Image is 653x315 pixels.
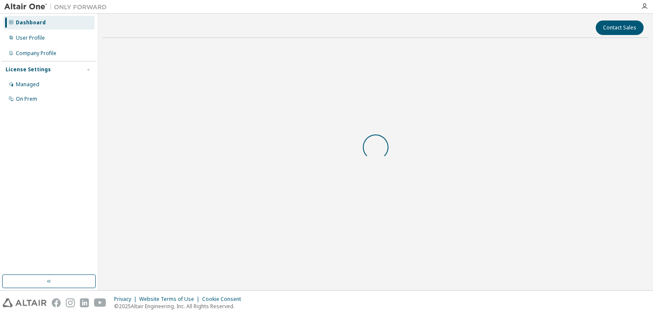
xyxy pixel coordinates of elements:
[94,298,106,307] img: youtube.svg
[52,298,61,307] img: facebook.svg
[80,298,89,307] img: linkedin.svg
[114,303,246,310] p: © 2025 Altair Engineering, Inc. All Rights Reserved.
[16,81,39,88] div: Managed
[16,50,56,57] div: Company Profile
[66,298,75,307] img: instagram.svg
[16,19,46,26] div: Dashboard
[596,20,644,35] button: Contact Sales
[6,66,51,73] div: License Settings
[114,296,139,303] div: Privacy
[16,96,37,102] div: On Prem
[3,298,47,307] img: altair_logo.svg
[16,35,45,41] div: User Profile
[202,296,246,303] div: Cookie Consent
[139,296,202,303] div: Website Terms of Use
[4,3,111,11] img: Altair One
